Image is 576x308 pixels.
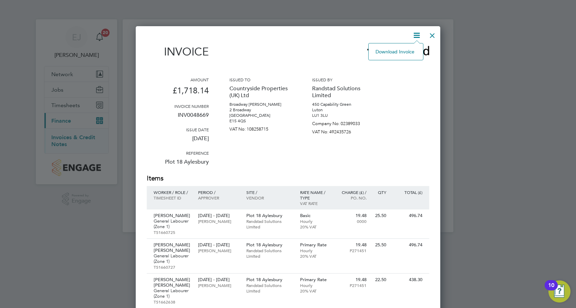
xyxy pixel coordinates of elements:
p: QTY [373,189,386,195]
p: Plot 18 Aylesbury [246,213,293,218]
p: Hourly [300,248,330,253]
li: Download Invoice [372,47,420,57]
p: Randstad Solutions Limited [246,218,293,229]
p: 25.50 [373,242,386,248]
h3: Issued to [229,77,291,82]
p: 20% VAT [300,224,330,229]
p: [GEOGRAPHIC_DATA] [229,113,291,118]
p: [PERSON_NAME] [154,213,191,218]
p: Approver [198,195,239,201]
p: TS1660727 [154,264,191,270]
p: INV0048669 [147,109,209,127]
p: TS1662638 [154,299,191,305]
p: Period / [198,189,239,195]
p: 20% VAT [300,288,330,294]
p: E15 4QS [229,118,291,124]
h3: Issued by [312,77,374,82]
p: Charge (£) / [337,189,367,195]
p: [PERSON_NAME] [198,218,239,224]
p: 496.74 [393,242,422,248]
p: 19.48 [337,242,367,248]
p: 0000 [337,218,367,224]
p: TS1660725 [154,229,191,235]
p: 450 Capability Green [312,102,374,107]
p: General Labourer (Zone 1) [154,218,191,229]
p: 22.50 [373,277,386,283]
p: [DATE] [147,132,209,150]
p: Po. No. [337,195,367,201]
h3: Amount [147,77,209,82]
p: £1,718.14 [147,82,209,103]
h1: Invoice [147,45,209,58]
p: Broadway [PERSON_NAME] [229,102,291,107]
p: Luton [312,107,374,113]
p: 25.50 [373,213,386,218]
p: Plot 18 Aylesbury [147,156,209,174]
p: Hourly [300,218,330,224]
button: Open Resource Center, 10 new notifications [548,280,570,302]
p: 19.48 [337,213,367,218]
p: P271451 [337,283,367,288]
p: Countryside Properties (UK) Ltd [229,82,291,102]
p: [PERSON_NAME] [198,283,239,288]
p: VAT rate [300,201,330,206]
p: 20% VAT [300,253,330,259]
p: Plot 18 Aylesbury [246,242,293,248]
p: Randstad Solutions Limited [246,248,293,259]
p: 496.74 [393,213,422,218]
p: Company No: 02389033 [312,118,374,126]
p: [PERSON_NAME] [PERSON_NAME] [154,277,191,288]
p: Rate name / type [300,189,330,201]
p: Primary Rate [300,242,330,248]
p: Worker / Role / [154,189,191,195]
h3: Issue date [147,127,209,132]
p: General Labourer (Zone 1) [154,253,191,264]
p: Timesheet ID [154,195,191,201]
h2: Items [147,174,429,183]
p: Plot 18 Aylesbury [246,277,293,283]
p: [PERSON_NAME] [PERSON_NAME] [154,242,191,253]
p: [DATE] - [DATE] [198,242,239,248]
p: [DATE] - [DATE] [198,213,239,218]
p: Vendor [246,195,293,201]
p: [PERSON_NAME] [198,248,239,253]
p: General Labourer (Zone 1) [154,288,191,299]
p: Randstad Solutions Limited [312,82,374,102]
p: Randstad Solutions Limited [246,283,293,294]
p: 19.48 [337,277,367,283]
p: Site / [246,189,293,195]
img: randstad-logo-remittance.png [367,46,429,55]
p: Total (£) [393,189,422,195]
p: [DATE] - [DATE] [198,277,239,283]
p: VAT No: 492435726 [312,126,374,135]
p: Primary Rate [300,277,330,283]
p: 438.30 [393,277,422,283]
p: LU1 3LU [312,113,374,118]
p: P271451 [337,248,367,253]
p: VAT No: 108258715 [229,124,291,132]
p: Basic [300,213,330,218]
p: 2 Broadway [229,107,291,113]
p: Hourly [300,283,330,288]
div: 10 [548,285,554,294]
h3: Invoice number [147,103,209,109]
h3: Reference [147,150,209,156]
